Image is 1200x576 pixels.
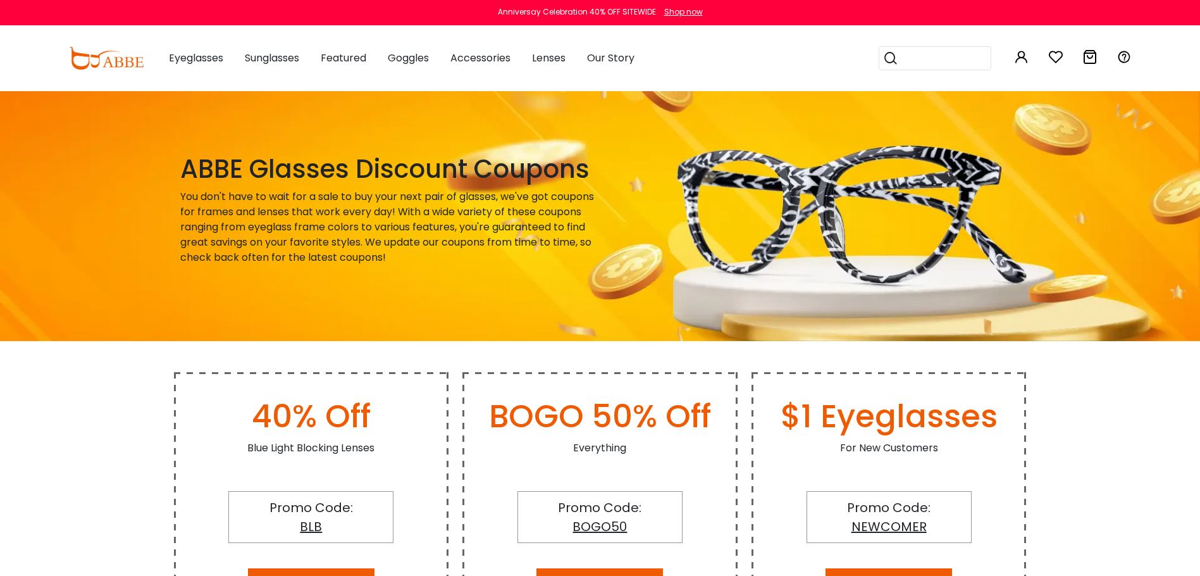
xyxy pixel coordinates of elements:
[813,498,965,517] p: Promo Code:
[752,398,1027,435] h4: $1 Eyeglasses
[69,47,144,70] img: abbeglasses.com
[498,6,656,18] div: Anniversay Celebration 40% OFF SITEWIDE
[321,51,366,65] span: Featured
[388,51,429,65] span: Goggles
[169,51,223,65] span: Eyeglasses
[450,51,510,65] span: Accessories
[572,518,627,535] span: BOGO50
[245,51,299,65] span: Sunglasses
[180,189,600,265] p: You don't have to wait for a sale to buy your next pair of glasses, we've got coupons for frames ...
[524,498,676,517] p: Promo Code:
[587,51,634,65] span: Our Story
[235,498,387,517] p: Promo Code:
[174,398,449,435] h4: 40% Off
[532,51,566,65] span: Lenses
[658,6,703,17] a: Shop now
[752,441,1027,456] p: For New Customers
[462,441,738,456] p: Everything
[180,154,600,184] h1: ABBE Glasses Discount Coupons
[664,6,703,18] div: Shop now
[174,441,449,456] p: Blue Light Blocking Lenses
[300,518,322,535] span: BLB
[462,398,738,435] h4: BOGO 50% Off
[851,518,927,535] span: NEWCOMER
